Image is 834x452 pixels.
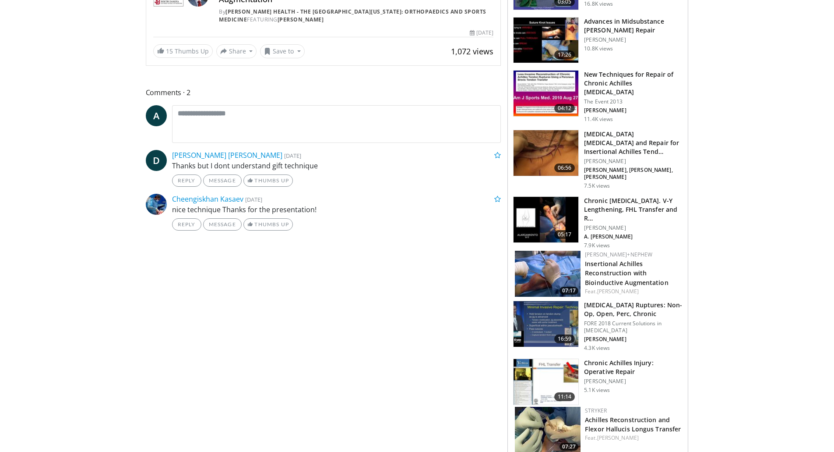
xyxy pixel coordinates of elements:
p: [PERSON_NAME] [584,378,683,385]
p: [PERSON_NAME] [584,224,683,231]
a: Reply [172,218,201,231]
a: D [146,150,167,171]
p: 5.1K views [584,387,610,394]
a: [PERSON_NAME] [597,434,639,441]
a: Stryker [585,407,607,414]
a: Message [203,174,242,187]
a: 16:59 [MEDICAL_DATA] Ruptures: Non-Op, Open, Perc, Chronic FORE 2018 Current Solutions in [MEDICA... [513,301,683,352]
small: [DATE] [245,196,262,203]
p: FORE 2018 Current Solutions in [MEDICAL_DATA] [584,320,683,334]
a: Achilles Reconstruction and Flexor Hallucis Longus Transfer [585,416,681,433]
a: 04:12 New Techniques for Repair of Chronic Achilles [MEDICAL_DATA] The Event 2013 [PERSON_NAME] 1... [513,70,683,123]
a: 15 Thumbs Up [153,44,213,58]
img: 306723_0000_1.png.150x105_q85_crop-smart_upscale.jpg [514,359,578,405]
span: 07:27 [560,443,578,451]
a: [PERSON_NAME]+Nephew [585,251,652,258]
h3: [MEDICAL_DATA] Ruptures: Non-Op, Open, Perc, Chronic [584,301,683,318]
img: a7d83070-e801-4bce-b895-055133960741.150x105_q85_crop-smart_upscale.jpg [515,251,581,297]
span: 07:17 [560,287,578,295]
img: ac827f85-0862-4778-8cb4-078f298d05a1.150x105_q85_crop-smart_upscale.jpg [514,130,578,176]
a: Message [203,218,242,231]
a: [PERSON_NAME] [PERSON_NAME] [172,150,282,160]
h3: Chronic [MEDICAL_DATA]. V-Y Lengthening, FHL Transfer and R… [584,196,683,223]
a: Thumbs Up [243,218,293,231]
a: [PERSON_NAME] [278,16,324,23]
p: 16.8K views [584,0,613,7]
span: 11:14 [554,392,575,401]
small: [DATE] [284,152,301,160]
img: 2744df12-43f9-44a0-9793-88526dca8547.150x105_q85_crop-smart_upscale.jpg [514,18,578,63]
p: [PERSON_NAME], [PERSON_NAME], [PERSON_NAME] [584,167,683,181]
span: 15 [166,47,173,55]
h3: Advances in Midsubstance [PERSON_NAME] Repair [584,17,683,35]
a: 17:26 Advances in Midsubstance [PERSON_NAME] Repair [PERSON_NAME] 10.8K views [513,17,683,64]
span: 16:59 [554,335,575,343]
button: Share [216,44,257,58]
p: 7.9K views [584,242,610,249]
a: Cheengiskhan Kasaev [172,194,243,204]
h3: New Techniques for Repair of Chronic Achilles [MEDICAL_DATA] [584,70,683,96]
a: A [146,105,167,126]
img: Avatar [146,194,167,215]
div: Feat. [585,434,681,442]
span: 1,072 views [451,46,493,57]
p: The Event 2013 [584,98,683,105]
p: [PERSON_NAME] [584,107,683,114]
p: [PERSON_NAME] [584,36,683,43]
a: Thumbs Up [243,174,293,187]
h3: [MEDICAL_DATA] [MEDICAL_DATA] and Repair for Insertional Achilles Tend… [584,130,683,156]
p: 7.5K views [584,182,610,189]
a: 07:17 [515,251,581,297]
a: [PERSON_NAME] [597,288,639,295]
a: Reply [172,174,201,187]
p: nice technique Thanks for the presentation! [172,204,501,215]
p: [PERSON_NAME] [584,336,683,343]
p: 4.3K views [584,345,610,352]
span: 05:17 [554,230,575,239]
img: dd4f6b10-ecf8-4c19-bda2-0f4da551c3a8.150x105_q85_crop-smart_upscale.jpg [514,301,578,347]
a: Insertional Achilles Reconstruction with Bioinductive Augmentation [585,260,669,286]
p: [PERSON_NAME] [584,158,683,165]
div: [DATE] [470,29,493,37]
h3: Chronic Achilles Injury: Operative Repair [584,359,683,376]
span: 04:12 [554,104,575,113]
p: Thanks but I dont understand gift technique [172,160,501,171]
a: 11:14 Chronic Achilles Injury: Operative Repair [PERSON_NAME] 5.1K views [513,359,683,405]
div: By FEATURING [219,8,493,24]
img: 86235695-6742-4e26-9666-bb360c3b1117.150x105_q85_crop-smart_upscale.jpg [514,197,578,242]
a: [PERSON_NAME] Health - The [GEOGRAPHIC_DATA][US_STATE]: Orthopaedics and Sports Medicine [219,8,486,23]
div: Feat. [585,288,681,295]
a: 05:17 Chronic [MEDICAL_DATA]. V-Y Lengthening, FHL Transfer and R… [PERSON_NAME] A. [PERSON_NAME]... [513,196,683,249]
a: 06:56 [MEDICAL_DATA] [MEDICAL_DATA] and Repair for Insertional Achilles Tend… [PERSON_NAME] [PERS... [513,130,683,189]
span: 06:56 [554,164,575,172]
p: 11.4K views [584,116,613,123]
p: 10.8K views [584,45,613,52]
span: Comments 2 [146,87,501,98]
button: Save to [260,44,305,58]
p: A. [PERSON_NAME] [584,233,683,240]
span: 17:26 [554,50,575,59]
img: O0cEsGv5RdudyPNn4xMDoxOmtxOwKG7D_2.150x105_q85_crop-smart_upscale.jpg [514,71,578,116]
